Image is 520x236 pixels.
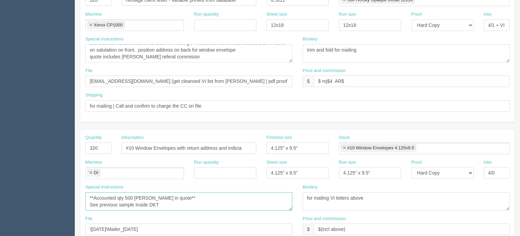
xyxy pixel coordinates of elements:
[266,159,287,166] label: Sheet size
[411,11,422,18] label: Proof
[194,159,219,166] label: Run quantity
[85,68,92,74] label: File
[194,11,219,18] label: Run quantity
[302,216,346,222] label: Price and commission
[85,92,103,98] label: Shipping
[85,192,292,211] textarea: **Accounted qty 1750 in quote** See previous sample inside DKT
[266,134,292,141] label: Finished size
[302,223,314,235] div: $
[347,146,414,150] div: #10 Window Envelopes 4.125x9.5
[85,134,102,141] label: Quantity
[302,75,314,87] div: $
[85,184,123,190] label: Special instructions
[339,11,356,18] label: Run size
[302,68,346,74] label: Price and commission
[85,44,292,62] textarea: see address list and insert into letter for mailing , position for window envelope quote includes...
[85,11,102,18] label: Machine
[302,184,317,190] label: Bindery
[85,216,92,222] label: File
[85,159,102,166] label: Machine
[122,134,144,141] label: Description
[484,11,492,18] label: Inks
[302,44,509,62] textarea: trim and fold for mailing
[94,23,123,27] div: Xerox CP1000
[85,36,123,42] label: Special instructions
[266,11,287,18] label: Sheet size
[302,192,509,211] textarea: for mailing VI letters above
[339,159,356,166] label: Run size
[339,134,350,141] label: Stock
[411,159,422,166] label: Proof
[484,159,492,166] label: Inks
[94,170,98,175] div: DI
[302,36,317,42] label: Bindery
